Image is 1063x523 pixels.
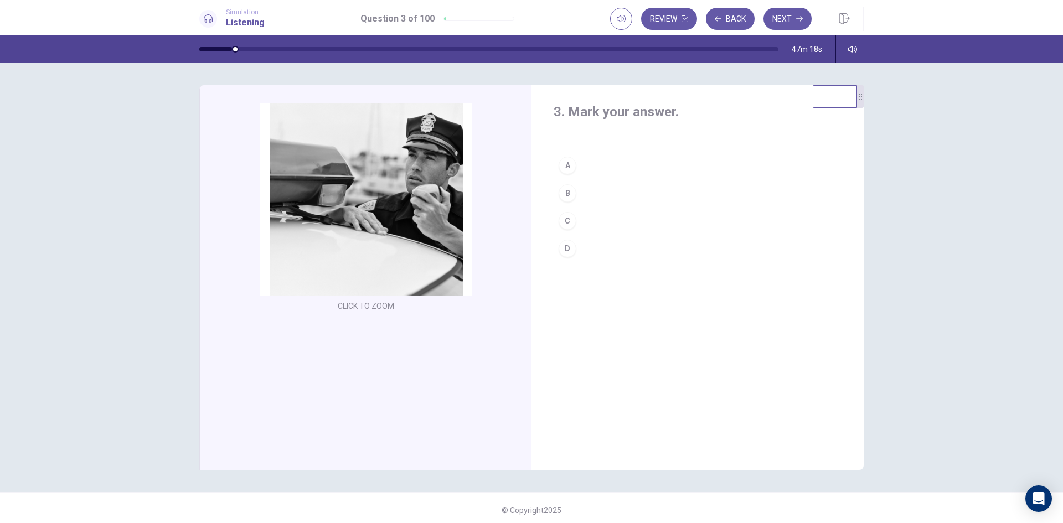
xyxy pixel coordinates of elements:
button: Next [763,8,812,30]
button: A [554,152,842,179]
div: D [559,240,576,257]
div: Open Intercom Messenger [1025,485,1052,512]
button: Review [641,8,697,30]
div: A [559,157,576,174]
button: D [554,235,842,262]
h1: Question 3 of 100 [360,12,435,25]
span: Simulation [226,8,265,16]
span: © Copyright 2025 [502,506,561,515]
h1: Listening [226,16,265,29]
button: Back [706,8,755,30]
button: C [554,207,842,235]
span: 47m 18s [792,45,822,54]
div: C [559,212,576,230]
button: B [554,179,842,207]
h4: 3. Mark your answer. [554,103,842,121]
div: B [559,184,576,202]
